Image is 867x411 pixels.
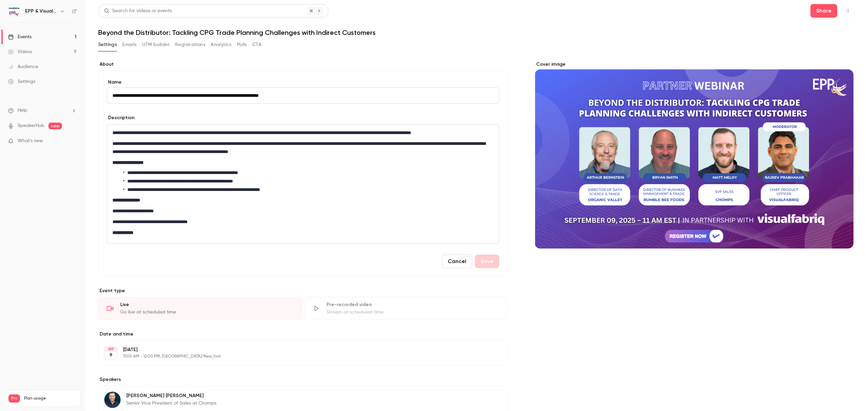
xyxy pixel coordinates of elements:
[98,331,508,338] label: Date and time
[304,297,508,320] div: Pre-recorded videoStream at scheduled time
[25,8,57,15] h6: EPP & Visualfabriq
[326,309,500,316] div: Stream at scheduled time
[8,48,32,55] div: Videos
[105,347,117,351] div: SEP
[107,124,499,244] section: description
[18,137,43,145] span: What's new
[18,107,27,114] span: Help
[98,376,508,383] label: Speakers
[107,114,134,121] label: Description
[442,255,472,268] button: Cancel
[326,301,500,308] div: Pre-recorded video
[142,39,170,50] button: UTM builder
[237,39,247,50] button: Polls
[8,78,35,85] div: Settings
[104,7,172,15] div: Search for videos or events
[98,297,302,320] div: LiveGo live at scheduled time
[48,123,62,129] span: new
[109,352,112,359] p: 9
[123,354,472,359] p: 11:00 AM - 12:00 PM, [GEOGRAPHIC_DATA]/New_York
[535,61,853,68] label: Cover image
[8,6,19,17] img: EPP & Visualfabriq
[126,400,216,407] p: Senior Vice President of Sales at Chomps
[810,4,837,18] button: Share
[123,346,472,353] p: [DATE]
[8,63,38,70] div: Audience
[175,39,205,50] button: Registrations
[8,34,31,40] div: Events
[122,39,136,50] button: Emails
[98,39,117,50] button: Settings
[535,61,853,248] section: Cover image
[24,396,76,401] span: Plan usage
[8,394,20,403] span: Pro
[120,309,293,316] div: Go live at scheduled time
[104,392,121,408] img: Matt Meloy
[120,301,293,308] div: Live
[98,61,508,68] label: About
[98,287,508,294] p: Event type
[211,39,232,50] button: Analytics
[8,107,77,114] li: help-dropdown-opener
[107,79,499,86] label: Name
[107,125,499,243] div: editor
[98,28,853,37] h1: Beyond the Distributor: Tackling CPG Trade Planning Challenges with Indirect Customers
[252,39,261,50] button: CTA
[18,122,44,129] a: SpeakerHub
[126,392,216,399] p: [PERSON_NAME] [PERSON_NAME]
